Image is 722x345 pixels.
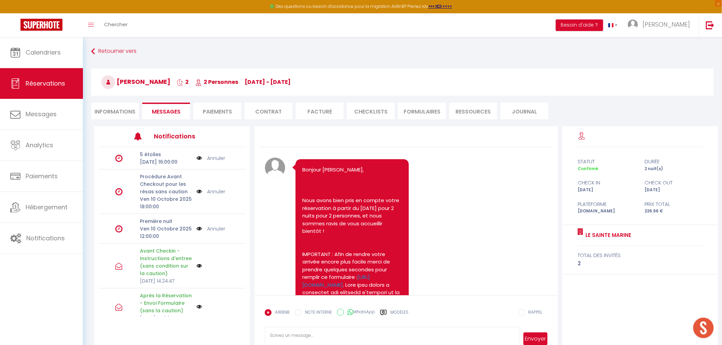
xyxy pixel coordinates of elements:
[272,309,290,317] label: AIRBNB
[104,21,128,28] span: Chercher
[578,166,598,171] span: Confirmé
[140,195,192,210] p: Ven 10 Octobre 2025 18:00:00
[140,217,192,225] p: Première nuit
[501,103,548,119] li: Journal
[573,208,640,214] div: [DOMAIN_NAME]
[207,225,225,232] a: Annuler
[398,103,446,119] li: FORMULAIRES
[140,247,192,277] p: Avant Checkin - Instructions d'entree (sans condition sur la caution)
[140,292,192,314] p: Après la Réservation - Envoi Formulaire (sans la caution)
[573,200,640,208] div: Plateforme
[623,13,699,37] a: ... [PERSON_NAME]
[573,157,640,166] div: statut
[296,103,344,119] li: Facture
[20,19,62,31] img: Super Booking
[140,173,192,195] p: Procédure Avant Checkout pour les résas sans caution
[302,309,332,317] label: NOTE INTERNE
[26,141,53,149] span: Analytics
[449,103,497,119] li: Ressources
[26,79,65,88] span: Réservations
[628,19,638,30] img: ...
[302,273,370,288] a: [URL][DOMAIN_NAME]
[693,318,714,338] div: Ouvrir le chat
[573,187,640,193] div: [DATE]
[390,309,408,321] label: Modèles
[642,20,690,29] span: [PERSON_NAME]
[640,157,707,166] div: durée
[140,151,192,158] p: 5 étoiles
[140,158,192,166] p: [DATE] 16:00:00
[193,103,241,119] li: Paiements
[140,225,192,240] p: Ven 10 Octobre 2025 12:00:00
[640,187,707,193] div: [DATE]
[640,208,707,214] div: 226.96 €
[197,263,202,269] img: NO IMAGE
[245,78,291,86] span: [DATE] - [DATE]
[101,77,170,86] span: [PERSON_NAME]
[99,13,133,37] a: Chercher
[26,203,68,211] span: Hébergement
[578,251,703,259] div: total des invités
[583,231,632,239] a: LE SAINTE MARINE
[265,157,285,178] img: avatar.png
[197,154,202,162] img: NO IMAGE
[347,103,395,119] li: CHECKLISTS
[195,78,238,86] span: 2 Personnes
[197,225,202,232] img: NO IMAGE
[140,277,192,285] p: [DATE] 14:24:47
[91,103,139,119] li: Informations
[26,110,57,118] span: Messages
[640,179,707,187] div: check out
[152,108,180,116] span: Messages
[26,234,65,242] span: Notifications
[26,48,61,57] span: Calendriers
[26,172,58,180] span: Paiements
[640,166,707,172] div: 2 nuit(s)
[177,78,189,86] span: 2
[640,200,707,208] div: Prix total
[429,3,452,9] a: >>> ICI <<<<
[91,45,714,58] a: Retourner vers
[344,309,375,316] label: WhatsApp
[154,129,215,144] h3: Notifications
[525,309,543,317] label: RAPPEL
[556,19,603,31] button: Besoin d'aide ?
[197,304,202,310] img: NO IMAGE
[207,188,225,195] a: Annuler
[578,259,703,268] div: 2
[245,103,292,119] li: Contrat
[207,154,225,162] a: Annuler
[140,314,192,322] p: [DATE] 14:13:37
[706,21,714,29] img: logout
[573,179,640,187] div: check in
[197,188,202,195] img: NO IMAGE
